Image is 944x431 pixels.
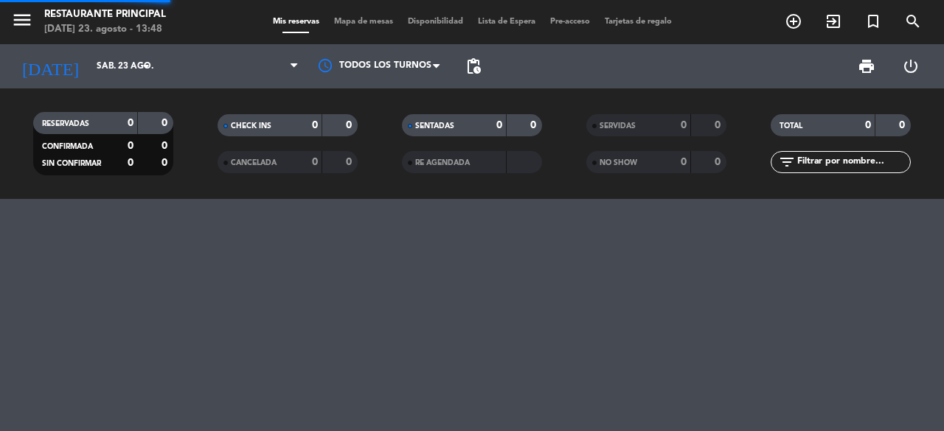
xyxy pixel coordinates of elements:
i: power_settings_new [902,57,920,75]
i: menu [11,9,33,31]
span: pending_actions [465,57,482,75]
strong: 0 [128,158,133,168]
strong: 0 [312,157,318,167]
span: CHECK INS [231,122,271,130]
strong: 0 [162,141,170,151]
span: RE AGENDADA [415,159,470,167]
input: Filtrar por nombre... [796,154,910,170]
div: LOG OUT [889,44,933,88]
strong: 0 [496,120,502,130]
span: SENTADAS [415,122,454,130]
i: arrow_drop_down [137,57,155,75]
i: add_circle_outline [785,13,802,30]
strong: 0 [162,158,170,168]
i: turned_in_not [864,13,882,30]
strong: 0 [346,120,355,130]
span: Lista de Espera [471,18,543,26]
strong: 0 [681,157,687,167]
span: TOTAL [780,122,802,130]
span: RESERVADAS [42,120,89,127]
strong: 0 [865,120,871,130]
strong: 0 [530,120,539,130]
span: Disponibilidad [400,18,471,26]
span: CANCELADA [231,159,277,167]
span: NO SHOW [600,159,637,167]
span: SERVIDAS [600,122,636,130]
span: Mapa de mesas [327,18,400,26]
strong: 0 [128,118,133,128]
div: [DATE] 23. agosto - 13:48 [44,22,166,37]
strong: 0 [162,118,170,128]
strong: 0 [715,120,723,130]
button: menu [11,9,33,36]
i: search [904,13,922,30]
strong: 0 [312,120,318,130]
i: [DATE] [11,50,89,83]
span: Pre-acceso [543,18,597,26]
span: Tarjetas de regalo [597,18,679,26]
strong: 0 [681,120,687,130]
strong: 0 [715,157,723,167]
span: SIN CONFIRMAR [42,160,101,167]
i: exit_to_app [825,13,842,30]
span: print [858,57,875,75]
span: CONFIRMADA [42,143,93,150]
span: Mis reservas [265,18,327,26]
strong: 0 [128,141,133,151]
div: Restaurante Principal [44,7,166,22]
i: filter_list [778,153,796,171]
strong: 0 [899,120,908,130]
strong: 0 [346,157,355,167]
